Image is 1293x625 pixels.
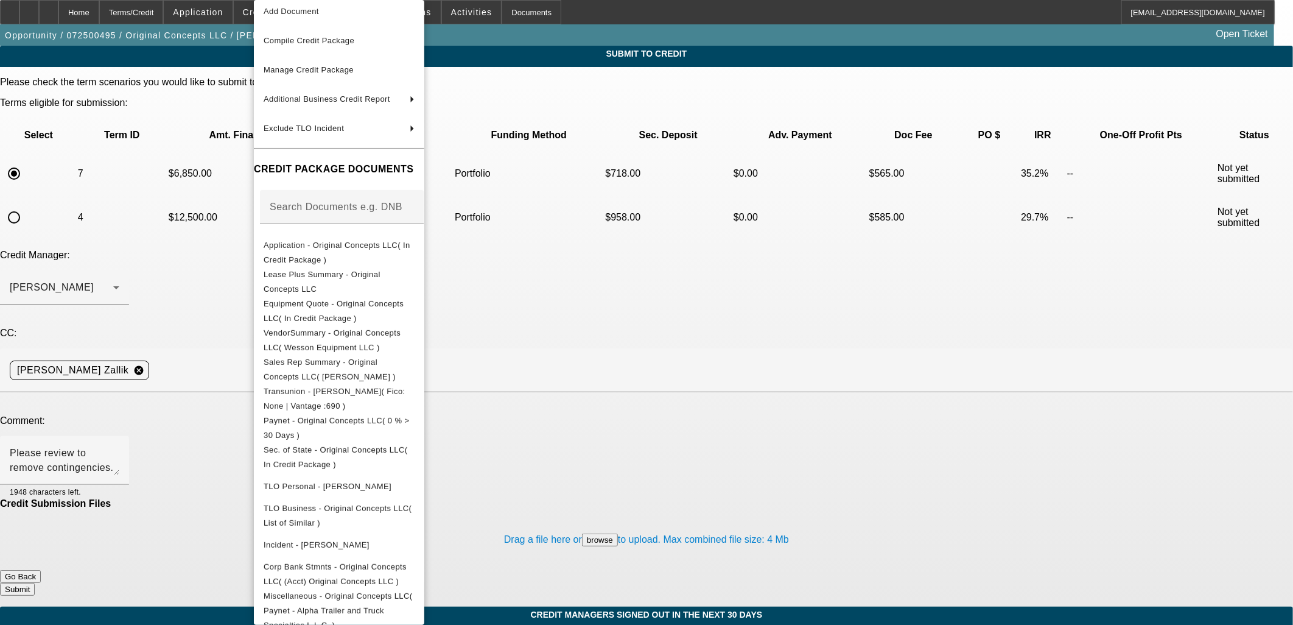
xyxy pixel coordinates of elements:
span: TLO Personal - [PERSON_NAME] [264,482,391,491]
button: Lease Plus Summary - Original Concepts LLC [254,267,424,297]
button: Sales Rep Summary - Original Concepts LLC( Zallik, Asher ) [254,355,424,384]
button: TLO Personal - Helgeson, Kevin [254,472,424,501]
span: VendorSummary - Original Concepts LLC( Wesson Equipment LLC ) [264,328,401,352]
span: Additional Business Credit Report [264,94,390,104]
button: Application - Original Concepts LLC( In Credit Package ) [254,238,424,267]
button: Transunion - Helgeson, Kevin( Fico: None | Vantage :690 ) [254,384,424,414]
button: TLO Business - Original Concepts LLC( List of Similar ) [254,501,424,531]
button: Equipment Quote - Original Concepts LLC( In Credit Package ) [254,297,424,326]
button: VendorSummary - Original Concepts LLC( Wesson Equipment LLC ) [254,326,424,355]
span: Paynet - Original Concepts LLC( 0 % > 30 Days ) [264,416,409,440]
span: Sales Rep Summary - Original Concepts LLC( [PERSON_NAME] ) [264,358,396,381]
span: Manage Credit Package [264,65,354,74]
span: Exclude TLO Incident [264,124,344,133]
span: TLO Business - Original Concepts LLC( List of Similar ) [264,504,412,528]
span: Corp Bank Stmnts - Original Concepts LLC( (Acct) Original Concepts LLC ) [264,562,407,586]
span: Lease Plus Summary - Original Concepts LLC [264,270,380,294]
button: Sec. of State - Original Concepts LLC( In Credit Package ) [254,443,424,472]
span: Add Document [264,7,319,16]
span: Compile Credit Package [264,36,354,45]
button: Incident - Helgeson, Kevin [254,531,424,560]
span: Incident - [PERSON_NAME] [264,540,370,549]
button: Corp Bank Stmnts - Original Concepts LLC( (Acct) Original Concepts LLC ) [254,560,424,589]
button: Paynet - Original Concepts LLC( 0 % > 30 Days ) [254,414,424,443]
span: Transunion - [PERSON_NAME]( Fico: None | Vantage :690 ) [264,387,405,411]
span: Equipment Quote - Original Concepts LLC( In Credit Package ) [264,299,404,323]
span: Application - Original Concepts LLC( In Credit Package ) [264,241,410,264]
h4: CREDIT PACKAGE DOCUMENTS [254,162,424,177]
mat-label: Search Documents e.g. DNB [270,202,402,212]
span: Sec. of State - Original Concepts LLC( In Credit Package ) [264,445,408,469]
